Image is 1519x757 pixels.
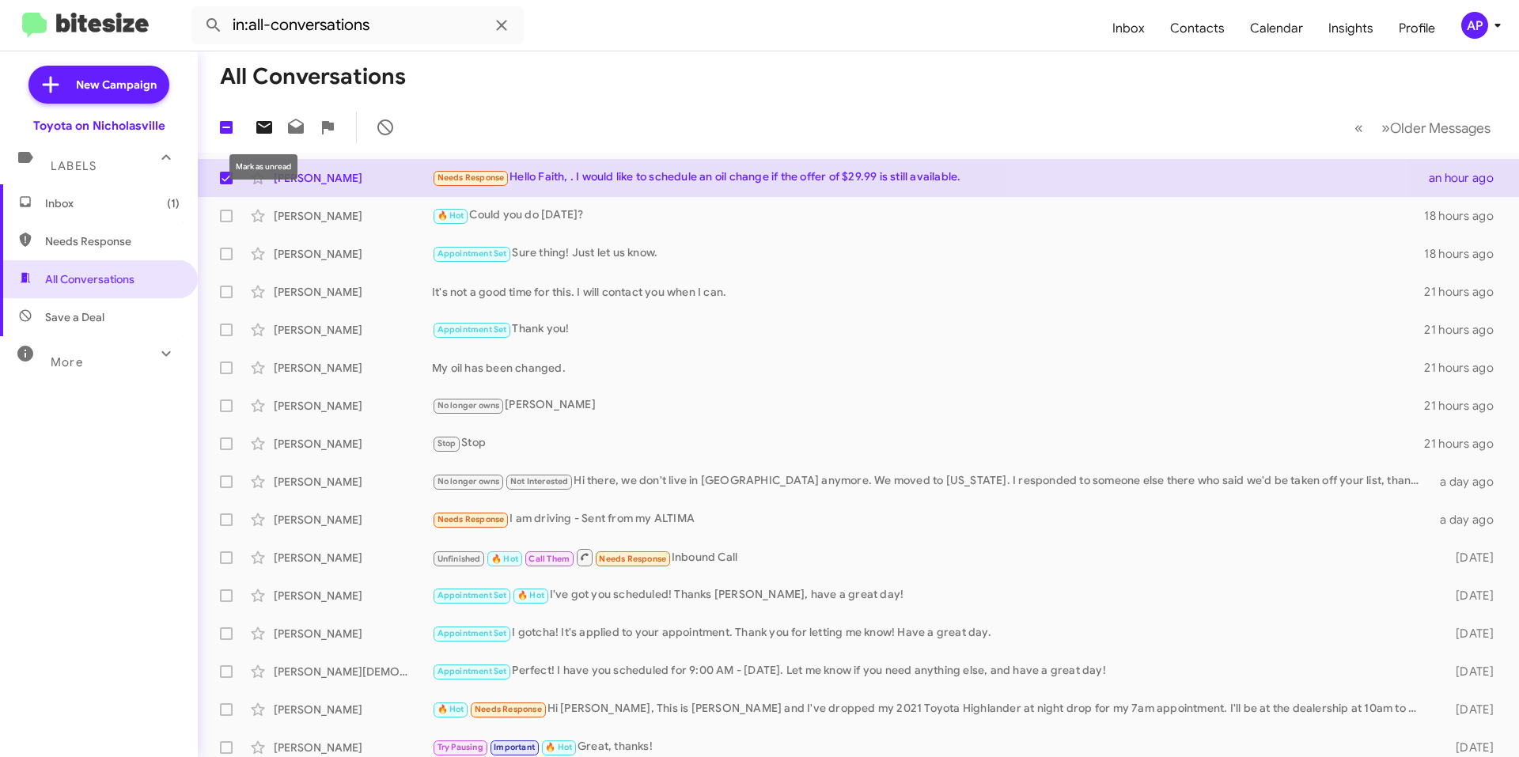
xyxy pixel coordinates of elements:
[432,586,1430,604] div: I've got you scheduled! Thanks [PERSON_NAME], have a great day!
[432,700,1430,718] div: Hi [PERSON_NAME], This is [PERSON_NAME] and I've dropped my 2021 Toyota Highlander at night drop ...
[1430,702,1506,717] div: [DATE]
[45,271,134,287] span: All Conversations
[1424,436,1506,452] div: 21 hours ago
[432,434,1424,452] div: Stop
[432,244,1424,263] div: Sure thing! Just let us know.
[432,624,1430,642] div: I gotcha! It's applied to your appointment. Thank you for letting me know! Have a great day.
[438,554,481,564] span: Unfinished
[438,628,507,638] span: Appointment Set
[45,195,180,211] span: Inbox
[438,704,464,714] span: 🔥 Hot
[491,554,518,564] span: 🔥 Hot
[432,662,1430,680] div: Perfect! I have you scheduled for 9:00 AM - [DATE]. Let me know if you need anything else, and ha...
[1386,6,1448,51] a: Profile
[1390,119,1491,137] span: Older Messages
[432,206,1424,225] div: Could you do [DATE]?
[1430,512,1506,528] div: a day ago
[274,664,432,679] div: [PERSON_NAME][DEMOGRAPHIC_DATA]
[432,396,1424,414] div: [PERSON_NAME]
[1346,112,1500,144] nav: Page navigation example
[167,195,180,211] span: (1)
[1430,740,1506,755] div: [DATE]
[274,626,432,642] div: [PERSON_NAME]
[1424,398,1506,414] div: 21 hours ago
[1461,12,1488,39] div: AP
[1316,6,1386,51] a: Insights
[220,64,406,89] h1: All Conversations
[274,740,432,755] div: [PERSON_NAME]
[274,284,432,300] div: [PERSON_NAME]
[274,512,432,528] div: [PERSON_NAME]
[51,355,83,369] span: More
[274,322,432,338] div: [PERSON_NAME]
[432,510,1430,528] div: I am driving - Sent from my ALTIMA
[274,702,432,717] div: [PERSON_NAME]
[274,398,432,414] div: [PERSON_NAME]
[1100,6,1157,51] a: Inbox
[274,246,432,262] div: [PERSON_NAME]
[76,77,157,93] span: New Campaign
[1381,118,1390,138] span: »
[1430,588,1506,604] div: [DATE]
[438,514,505,524] span: Needs Response
[510,476,569,486] span: Not Interested
[1430,474,1506,490] div: a day ago
[1157,6,1237,51] a: Contacts
[432,284,1424,300] div: It's not a good time for this. I will contact you when I can.
[432,472,1430,490] div: Hi there, we don't live in [GEOGRAPHIC_DATA] anymore. We moved to [US_STATE]. I responded to some...
[33,118,165,134] div: Toyota on Nicholasville
[1424,284,1506,300] div: 21 hours ago
[274,170,432,186] div: [PERSON_NAME]
[274,208,432,224] div: [PERSON_NAME]
[1430,550,1506,566] div: [DATE]
[45,233,180,249] span: Needs Response
[1430,664,1506,679] div: [DATE]
[599,554,666,564] span: Needs Response
[51,159,97,173] span: Labels
[1424,360,1506,376] div: 21 hours ago
[438,666,507,676] span: Appointment Set
[1372,112,1500,144] button: Next
[28,66,169,104] a: New Campaign
[1424,322,1506,338] div: 21 hours ago
[1237,6,1316,51] a: Calendar
[528,554,570,564] span: Call Them
[438,590,507,600] span: Appointment Set
[438,324,507,335] span: Appointment Set
[432,360,1424,376] div: My oil has been changed.
[274,550,432,566] div: [PERSON_NAME]
[432,738,1430,756] div: Great, thanks!
[438,172,505,183] span: Needs Response
[438,476,500,486] span: No longer owns
[438,248,507,259] span: Appointment Set
[494,742,535,752] span: Important
[438,210,464,221] span: 🔥 Hot
[191,6,524,44] input: Search
[1354,118,1363,138] span: «
[1448,12,1502,39] button: AP
[229,154,297,180] div: Mark as unread
[1429,170,1506,186] div: an hour ago
[438,400,500,411] span: No longer owns
[1424,208,1506,224] div: 18 hours ago
[545,742,572,752] span: 🔥 Hot
[517,590,544,600] span: 🔥 Hot
[438,438,456,449] span: Stop
[432,547,1430,567] div: Inbound Call
[274,360,432,376] div: [PERSON_NAME]
[432,320,1424,339] div: Thank you!
[274,436,432,452] div: [PERSON_NAME]
[475,704,542,714] span: Needs Response
[432,168,1429,187] div: Hello Faith, . I would like to schedule an oil change if the offer of $29.99 is still available.
[438,742,483,752] span: Try Pausing
[1430,626,1506,642] div: [DATE]
[1424,246,1506,262] div: 18 hours ago
[274,474,432,490] div: [PERSON_NAME]
[274,588,432,604] div: [PERSON_NAME]
[1345,112,1373,144] button: Previous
